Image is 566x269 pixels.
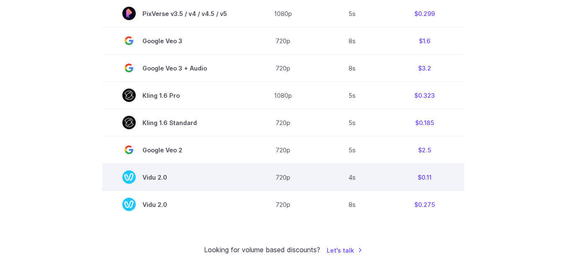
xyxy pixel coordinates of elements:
[327,245,362,255] a: Let's talk
[247,109,319,136] td: 720p
[247,136,319,164] td: 720p
[385,82,464,109] td: $0.323
[319,82,385,109] td: 5s
[247,82,319,109] td: 1080p
[385,27,464,55] td: $1.6
[319,164,385,191] td: 4s
[385,55,464,82] td: $3.2
[247,191,319,218] td: 720p
[122,116,227,129] span: Kling 1.6 Standard
[204,245,320,256] small: Looking for volume based discounts?
[122,170,227,184] span: Vidu 2.0
[385,164,464,191] td: $0.11
[247,27,319,55] td: 720p
[122,61,227,75] span: Google Veo 3 + Audio
[247,164,319,191] td: 720p
[319,191,385,218] td: 8s
[319,109,385,136] td: 5s
[122,143,227,157] span: Google Veo 2
[319,55,385,82] td: 8s
[385,109,464,136] td: $0.185
[319,27,385,55] td: 8s
[122,89,227,102] span: Kling 1.6 Pro
[385,136,464,164] td: $2.5
[319,136,385,164] td: 5s
[385,191,464,218] td: $0.275
[122,198,227,211] span: Vidu 2.0
[122,34,227,47] span: Google Veo 3
[122,7,227,20] span: PixVerse v3.5 / v4 / v4.5 / v5
[247,55,319,82] td: 720p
